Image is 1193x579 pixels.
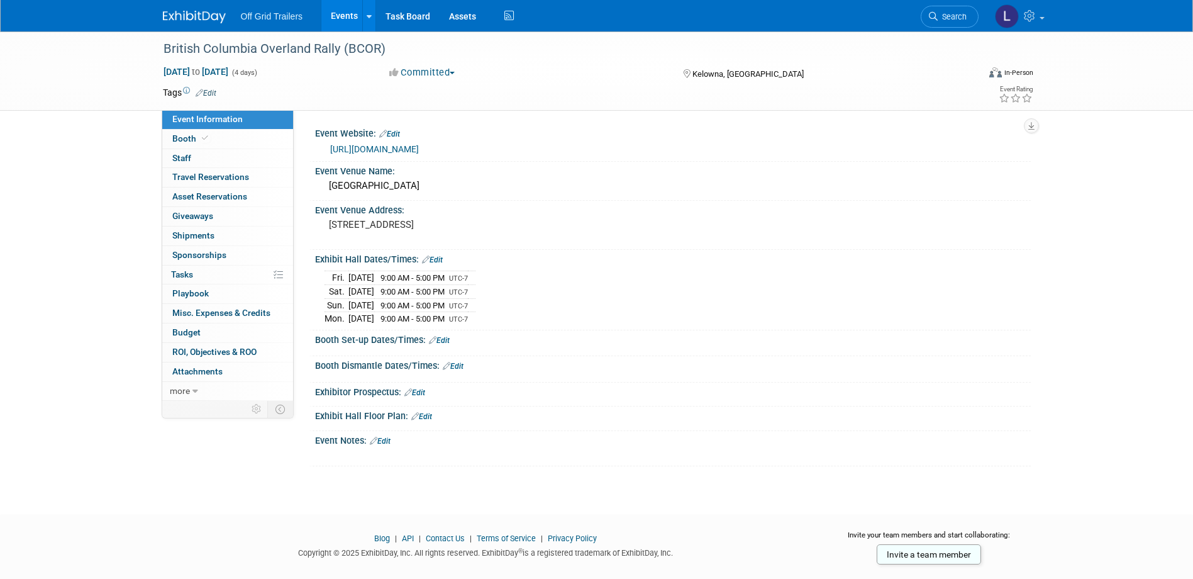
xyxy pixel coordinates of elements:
img: ExhibitDay [163,11,226,23]
span: Kelowna, [GEOGRAPHIC_DATA] [692,69,804,79]
div: Event Website: [315,124,1031,140]
div: Exhibit Hall Dates/Times: [315,250,1031,266]
span: Tasks [171,269,193,279]
td: Personalize Event Tab Strip [246,401,268,417]
a: Edit [379,130,400,138]
pre: [STREET_ADDRESS] [329,219,599,230]
a: Attachments [162,363,293,381]
td: [DATE] [348,271,374,285]
button: Committed [385,66,460,79]
a: Asset Reservations [162,188,293,206]
a: Booth [162,130,293,149]
span: UTC-7 [449,274,468,283]
span: Off Grid Trailers [241,11,303,21]
td: [DATE] [348,298,374,312]
span: | [416,534,424,543]
td: [DATE] [348,285,374,299]
a: Blog [374,534,390,543]
a: Edit [443,362,463,371]
span: Giveaways [172,211,213,221]
span: 9:00 AM - 5:00 PM [380,301,445,310]
a: Contact Us [426,534,465,543]
a: Event Information [162,110,293,129]
a: Edit [404,388,425,397]
span: | [467,534,475,543]
a: Edit [411,412,432,421]
div: Exhibitor Prospectus: [315,383,1031,399]
span: Booth [172,133,211,143]
div: Event Rating [999,86,1033,93]
sup: ® [518,548,523,554]
td: Fri. [325,271,348,285]
span: 9:00 AM - 5:00 PM [380,273,445,283]
a: Travel Reservations [162,168,293,187]
div: Event Notes: [315,431,1031,447]
span: (4 days) [231,69,257,77]
div: Event Format [904,65,1034,84]
div: Copyright © 2025 ExhibitDay, Inc. All rights reserved. ExhibitDay is a registered trademark of Ex... [163,544,809,559]
td: Mon. [325,312,348,325]
span: Asset Reservations [172,191,247,201]
a: Tasks [162,266,293,284]
a: Search [921,6,979,28]
td: Sat. [325,285,348,299]
span: Misc. Expenses & Credits [172,308,270,318]
span: 9:00 AM - 5:00 PM [380,314,445,323]
span: Staff [172,153,191,163]
span: | [538,534,546,543]
i: Booth reservation complete [202,135,208,142]
span: UTC-7 [449,302,468,310]
div: Event Venue Address: [315,201,1031,216]
div: Event Venue Name: [315,162,1031,177]
a: Budget [162,323,293,342]
span: Event Information [172,114,243,124]
a: Edit [196,89,216,98]
img: LAUREN ABUGHAZALEH [995,4,1019,28]
div: [GEOGRAPHIC_DATA] [325,176,1021,196]
a: Staff [162,149,293,168]
span: 9:00 AM - 5:00 PM [380,287,445,296]
div: Booth Set-up Dates/Times: [315,330,1031,347]
div: In-Person [1004,68,1033,77]
td: Toggle Event Tabs [267,401,293,417]
span: Budget [172,327,201,337]
span: UTC-7 [449,315,468,323]
a: Privacy Policy [548,534,597,543]
span: Travel Reservations [172,172,249,182]
span: UTC-7 [449,288,468,296]
span: ROI, Objectives & ROO [172,347,257,357]
a: Giveaways [162,207,293,226]
div: Invite your team members and start collaborating: [828,530,1031,549]
span: Sponsorships [172,250,226,260]
span: Attachments [172,366,223,376]
span: Shipments [172,230,214,240]
div: Booth Dismantle Dates/Times: [315,356,1031,373]
span: to [190,67,202,77]
a: Misc. Expenses & Credits [162,304,293,323]
a: ROI, Objectives & ROO [162,343,293,362]
a: Playbook [162,284,293,303]
td: Sun. [325,298,348,312]
a: Shipments [162,227,293,245]
span: | [392,534,400,543]
a: Terms of Service [477,534,536,543]
a: Invite a team member [877,544,981,565]
span: Search [938,12,967,21]
img: Format-Inperson.png [989,67,1002,77]
a: Edit [370,437,391,446]
span: more [170,386,190,396]
div: British Columbia Overland Rally (BCOR) [159,38,960,60]
a: Edit [422,256,443,264]
td: [DATE] [348,312,374,325]
a: API [402,534,414,543]
span: [DATE] [DATE] [163,66,229,77]
a: Edit [429,336,450,345]
div: Exhibit Hall Floor Plan: [315,407,1031,423]
a: Sponsorships [162,246,293,265]
span: Playbook [172,288,209,298]
td: Tags [163,86,216,99]
a: more [162,382,293,401]
a: [URL][DOMAIN_NAME] [330,144,419,154]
